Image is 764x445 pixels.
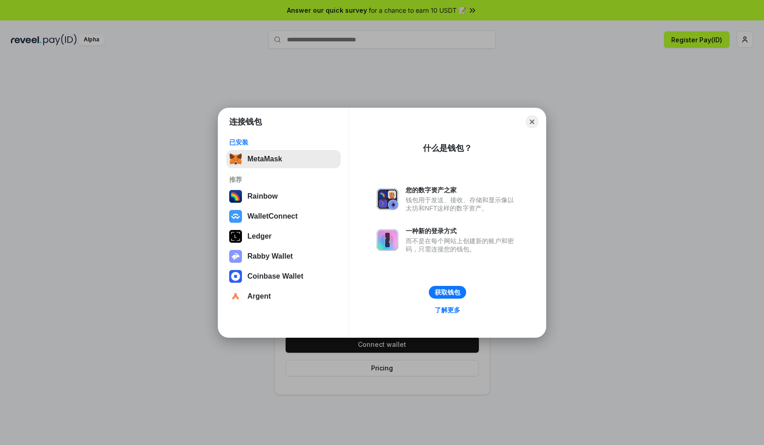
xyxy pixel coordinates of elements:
[226,267,341,285] button: Coinbase Wallet
[226,207,341,225] button: WalletConnect
[247,212,298,220] div: WalletConnect
[229,210,242,223] img: svg+xml,%3Csvg%20width%3D%2228%22%20height%3D%2228%22%20viewBox%3D%220%200%2028%2028%22%20fill%3D...
[229,270,242,283] img: svg+xml,%3Csvg%20width%3D%2228%22%20height%3D%2228%22%20viewBox%3D%220%200%2028%2028%22%20fill%3D...
[423,143,472,154] div: 什么是钱包？
[526,115,538,128] button: Close
[229,153,242,165] img: svg+xml,%3Csvg%20fill%3D%22none%22%20height%3D%2233%22%20viewBox%3D%220%200%2035%2033%22%20width%...
[226,287,341,305] button: Argent
[429,286,466,299] button: 获取钱包
[247,272,303,280] div: Coinbase Wallet
[406,237,518,253] div: 而不是在每个网站上创建新的账户和密码，只需连接您的钱包。
[226,247,341,265] button: Rabby Wallet
[406,196,518,212] div: 钱包用于发送、接收、存储和显示像以太坊和NFT这样的数字资产。
[247,192,278,200] div: Rainbow
[377,229,398,251] img: svg+xml,%3Csvg%20xmlns%3D%22http%3A%2F%2Fwww.w3.org%2F2000%2Fsvg%22%20fill%3D%22none%22%20viewBox...
[229,175,338,184] div: 推荐
[247,232,271,240] div: Ledger
[229,190,242,203] img: svg+xml,%3Csvg%20width%3D%22120%22%20height%3D%22120%22%20viewBox%3D%220%200%20120%20120%22%20fil...
[229,138,338,146] div: 已安装
[247,252,293,260] div: Rabby Wallet
[226,187,341,205] button: Rainbow
[435,288,460,296] div: 获取钱包
[247,155,282,163] div: MetaMask
[226,150,341,168] button: MetaMask
[247,292,271,300] div: Argent
[377,188,398,210] img: svg+xml,%3Csvg%20xmlns%3D%22http%3A%2F%2Fwww.w3.org%2F2000%2Fsvg%22%20fill%3D%22none%22%20viewBox...
[229,116,262,127] h1: 连接钱包
[429,304,466,316] a: 了解更多
[229,290,242,303] img: svg+xml,%3Csvg%20width%3D%2228%22%20height%3D%2228%22%20viewBox%3D%220%200%2028%2028%22%20fill%3D...
[229,230,242,243] img: svg+xml,%3Csvg%20xmlns%3D%22http%3A%2F%2Fwww.w3.org%2F2000%2Fsvg%22%20width%3D%2228%22%20height%3...
[229,250,242,263] img: svg+xml,%3Csvg%20xmlns%3D%22http%3A%2F%2Fwww.w3.org%2F2000%2Fsvg%22%20fill%3D%22none%22%20viewBox...
[226,227,341,245] button: Ledger
[435,306,460,314] div: 了解更多
[406,186,518,194] div: 您的数字资产之家
[406,227,518,235] div: 一种新的登录方式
